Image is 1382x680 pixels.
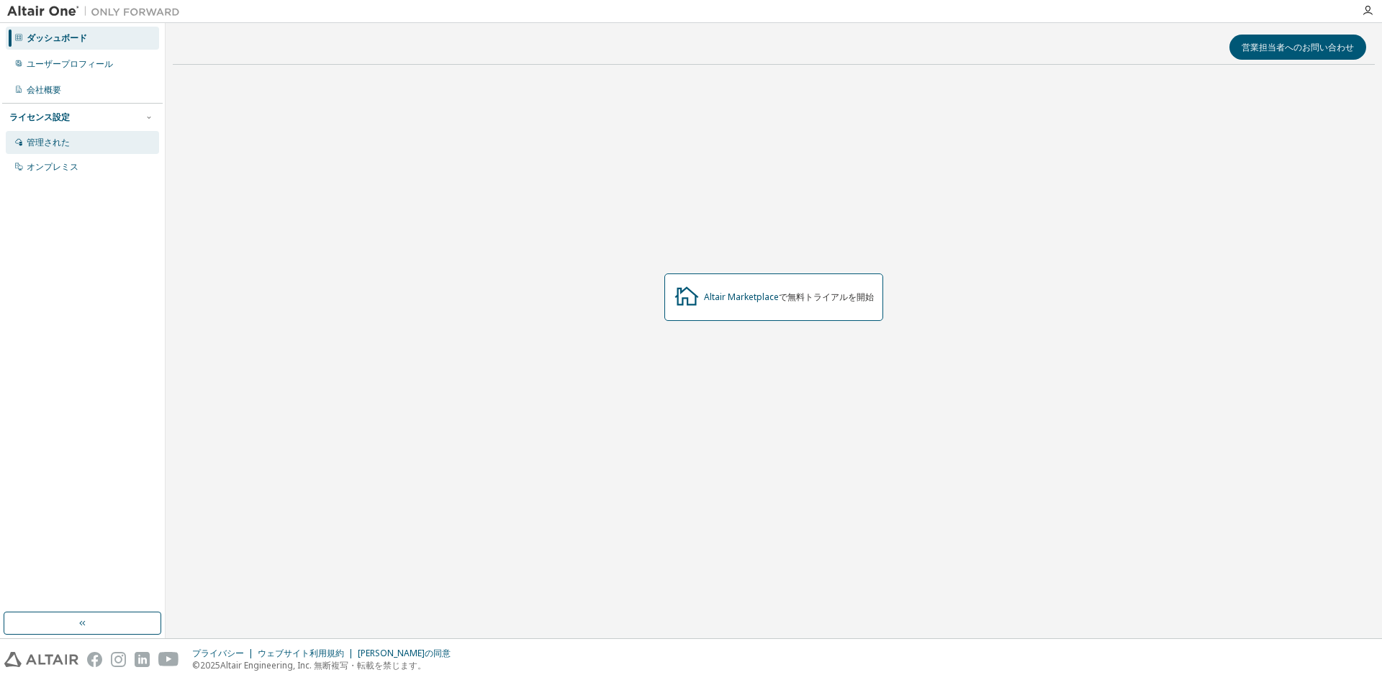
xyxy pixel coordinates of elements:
img: facebook.svg [87,652,102,667]
img: linkedin.svg [135,652,150,667]
font: [PERSON_NAME]の同意 [358,647,451,659]
font: 営業担当者へのお問い合わせ [1242,41,1354,53]
font: 会社概要 [27,83,61,96]
font: プライバシー [192,647,244,659]
img: instagram.svg [111,652,126,667]
button: 営業担当者へのお問い合わせ [1229,35,1366,60]
font: 管理された [27,136,70,148]
font: ウェブサイト利用規約 [258,647,344,659]
font: ライセンス設定 [9,111,70,123]
img: youtube.svg [158,652,179,667]
font: © [192,659,200,671]
font: ユーザープロフィール [27,58,113,70]
font: 2025 [200,659,220,671]
font: Altair Engineering, Inc. 無断複写・転載を禁じます。 [220,659,426,671]
img: アルタイルワン [7,4,187,19]
font: ダッシュボード [27,32,87,44]
font: オンプレミス [27,160,78,173]
a: Altair Marketplace [704,291,779,303]
font: で無料トライアルを開始 [779,291,874,303]
img: altair_logo.svg [4,652,78,667]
